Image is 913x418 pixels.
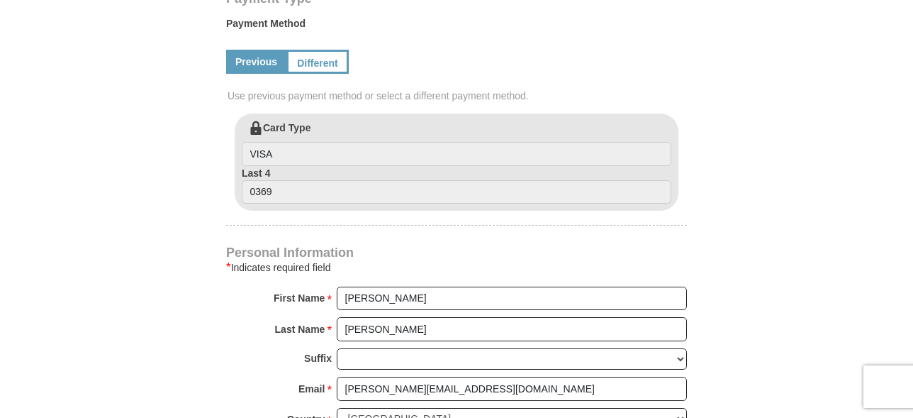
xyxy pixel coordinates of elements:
[226,259,687,276] div: Indicates required field
[226,16,687,38] label: Payment Method
[242,166,671,204] label: Last 4
[274,288,325,308] strong: First Name
[228,89,688,103] span: Use previous payment method or select a different payment method.
[226,50,286,74] a: Previous
[298,379,325,399] strong: Email
[226,247,687,258] h4: Personal Information
[242,142,671,166] input: Card Type
[242,121,671,166] label: Card Type
[242,180,671,204] input: Last 4
[286,50,349,74] a: Different
[275,319,325,339] strong: Last Name
[304,348,332,368] strong: Suffix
